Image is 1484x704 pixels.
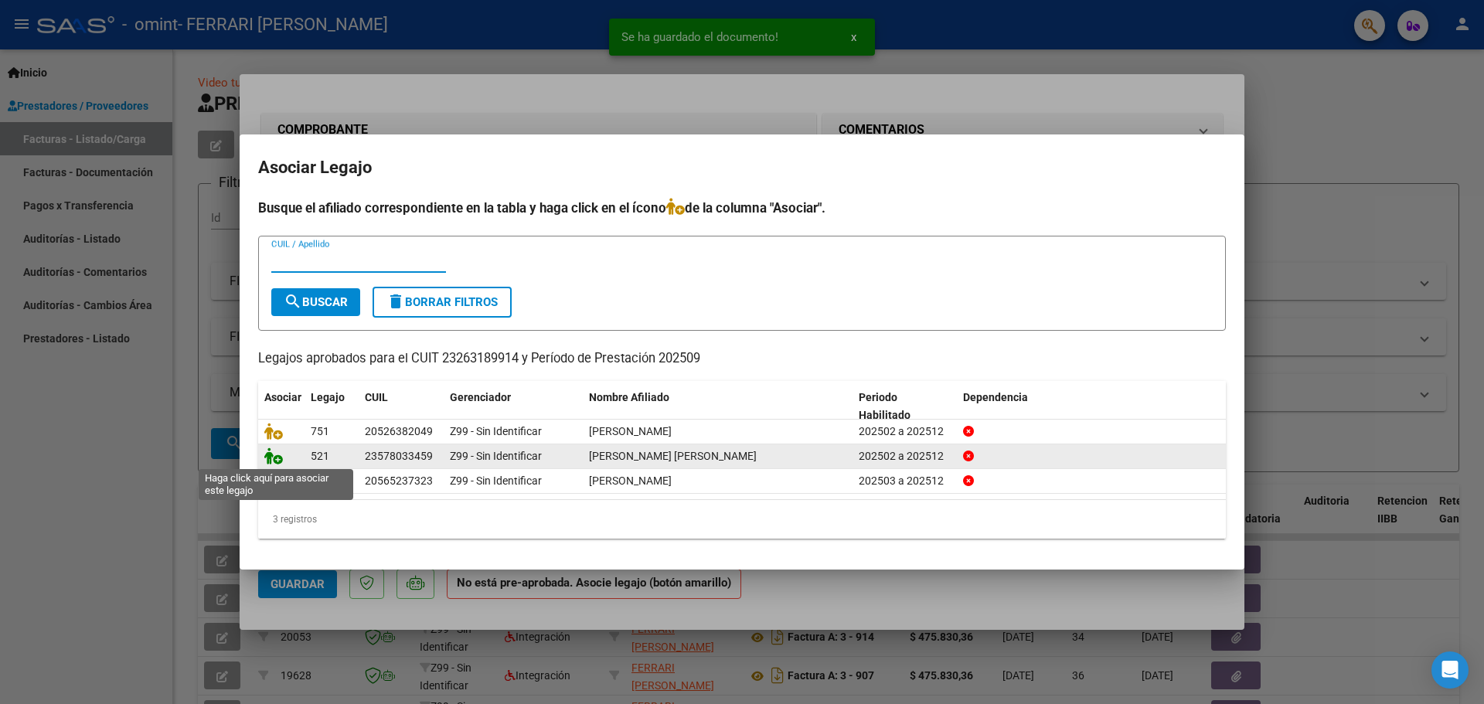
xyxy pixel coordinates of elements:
div: 3 registros [258,500,1226,539]
span: Buscar [284,295,348,309]
span: Asociar [264,391,301,403]
mat-icon: delete [386,292,405,311]
span: DAGOSTINO LUCIO [589,474,672,487]
span: 751 [311,425,329,437]
span: Legajo [311,391,345,403]
datatable-header-cell: Periodo Habilitado [853,381,957,432]
span: CUIL [365,391,388,403]
span: Nombre Afiliado [589,391,669,403]
span: Gerenciador [450,391,511,403]
p: Legajos aprobados para el CUIT 23263189914 y Período de Prestación 202509 [258,349,1226,369]
div: 202502 a 202512 [859,447,951,465]
datatable-header-cell: Nombre Afiliado [583,381,853,432]
span: 526 [311,474,329,487]
span: Z99 - Sin Identificar [450,450,542,462]
datatable-header-cell: CUIL [359,381,444,432]
div: Open Intercom Messenger [1431,651,1469,689]
datatable-header-cell: Gerenciador [444,381,583,432]
button: Borrar Filtros [373,287,512,318]
button: Buscar [271,288,360,316]
span: Periodo Habilitado [859,391,910,421]
datatable-header-cell: Asociar [258,381,305,432]
span: Z99 - Sin Identificar [450,474,542,487]
span: Z99 - Sin Identificar [450,425,542,437]
datatable-header-cell: Legajo [305,381,359,432]
div: 202502 a 202512 [859,423,951,440]
h2: Asociar Legajo [258,153,1226,182]
mat-icon: search [284,292,302,311]
div: 20565237323 [365,472,433,490]
datatable-header-cell: Dependencia [957,381,1227,432]
div: 202503 a 202512 [859,472,951,490]
div: 23578033459 [365,447,433,465]
span: Borrar Filtros [386,295,498,309]
h4: Busque el afiliado correspondiente en la tabla y haga click en el ícono de la columna "Asociar". [258,198,1226,218]
span: Dependencia [963,391,1028,403]
span: MEZA JUAN SEBASTIAN [589,425,672,437]
div: 20526382049 [365,423,433,440]
span: 521 [311,450,329,462]
span: RAMIREZ JOSEPH ABEL [589,450,757,462]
